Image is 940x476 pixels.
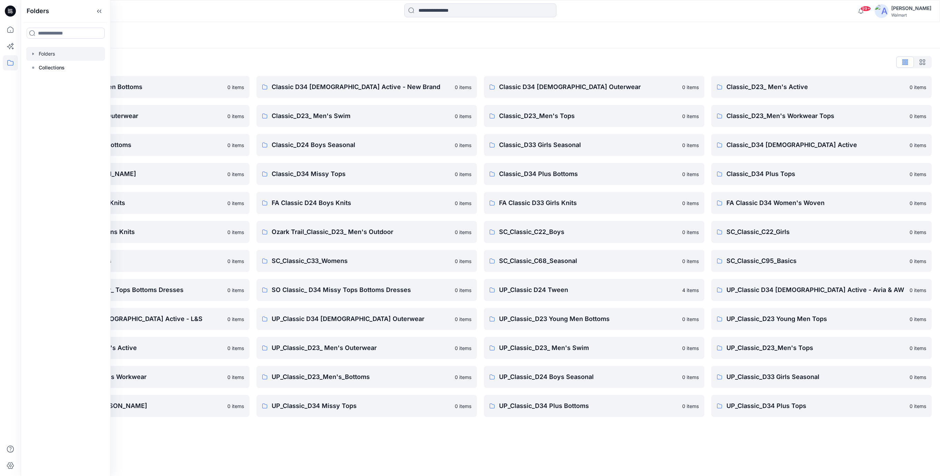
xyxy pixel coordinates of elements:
a: UP_Classic_D34 Plus Bottoms0 items [484,395,704,417]
p: 0 items [910,229,926,236]
p: 0 items [910,315,926,323]
p: 0 items [910,344,926,352]
p: SC_Classic_C68_Seasonal [499,256,678,266]
p: Classic_D23_ Men's Swim [272,111,451,121]
p: 0 items [910,84,926,91]
img: avatar [875,4,889,18]
p: Collections [39,64,65,72]
p: UP_Classic D24 Tween [499,285,678,295]
a: SC_Classic_C22_Girls0 items [711,221,932,243]
p: FA Classic D24 Boys Knits [272,198,451,208]
p: Classic_D24 Boys Seasonal [272,140,451,150]
p: 0 items [455,258,471,265]
p: 0 items [227,113,244,120]
a: UP_Classic_D23_Men's Workwear0 items [29,366,250,388]
p: 0 items [227,171,244,178]
p: 0 items [227,286,244,294]
p: FA Classic D34 Women's Woven [726,198,905,208]
a: UP_Classic D34 [DEMOGRAPHIC_DATA] Outerwear0 items [256,308,477,330]
p: 0 items [227,84,244,91]
p: 0 items [227,315,244,323]
p: 0 items [682,171,699,178]
p: 0 items [227,142,244,149]
p: 0 items [682,344,699,352]
a: UP_Classic_D33 Girls Seasonal0 items [711,366,932,388]
p: UP_Classic D34 [DEMOGRAPHIC_DATA] Active - L&S [44,314,223,324]
p: 0 items [910,402,926,410]
p: SC_Classic_C23_Mens [44,256,223,266]
a: UP_Classic D24 Tween4 items [484,279,704,301]
a: FA Classic D23 Mens Knits0 items [29,192,250,214]
a: Classic_D24 Boys Seasonal0 items [256,134,477,156]
a: FA Classic D34 Women's Woven0 items [711,192,932,214]
a: UP_Classic D34 [DEMOGRAPHIC_DATA] Active - L&S0 items [29,308,250,330]
a: Classic_D23_Men's Workwear Tops0 items [711,105,932,127]
p: Classic_D23_Men's Workwear Tops [726,111,905,121]
p: 0 items [455,113,471,120]
p: 0 items [455,229,471,236]
p: 0 items [910,258,926,265]
p: SO Classic_ D34 Missy Tops Bottoms Dresses [272,285,451,295]
p: SC_Classic_C33_Womens [272,256,451,266]
a: UP_Classic_D23_Men's Tops0 items [711,337,932,359]
p: Classic_D34 Plus Tops [726,169,905,179]
a: UP_Classic_D34 Plus Tops0 items [711,395,932,417]
p: 0 items [682,402,699,410]
p: UP_Classic_D23_ Men's Swim [499,343,678,353]
p: Ozark Trail_Classic_D23_ Men's Outdoor [272,227,451,237]
p: Classic D23 Young Men Bottoms [44,82,223,92]
p: UP_Classic_D23_Men's Tops [726,343,905,353]
a: Ozark Trail_Classic_D23_ Men's Outdoor0 items [256,221,477,243]
p: SC_Classic_C95_Basics [726,256,905,266]
p: UP_Classic_D23_ Men's Active [44,343,223,353]
a: Classic_D33 Girls Seasonal0 items [484,134,704,156]
p: Classic D34 [DEMOGRAPHIC_DATA] Active - New Brand [272,82,451,92]
p: 0 items [910,373,926,381]
p: 0 items [682,200,699,207]
p: 0 items [910,142,926,149]
p: SC_Classic_C22_Girls [726,227,905,237]
a: SC_Classic_C95_Basics0 items [711,250,932,272]
div: [PERSON_NAME] [891,4,931,12]
p: 0 items [227,229,244,236]
a: Classic_D34 [DEMOGRAPHIC_DATA] Active0 items [711,134,932,156]
a: UP_Classic D34 [DEMOGRAPHIC_DATA] Active - Avia & AW0 items [711,279,932,301]
div: Walmart [891,12,931,18]
p: UP_Classic_D23_Men's Workwear [44,372,223,382]
p: Classic_D34 [PERSON_NAME] [44,169,223,179]
a: SC_Classic_C22_Boys0 items [484,221,704,243]
p: UP_Classic D34 [DEMOGRAPHIC_DATA] Active - Avia & AW [726,285,905,295]
p: 0 items [910,171,926,178]
p: SC_Classic_C22_Boys [499,227,678,237]
p: 0 items [455,84,471,91]
p: 0 items [682,142,699,149]
p: UP_Classic_D34 Plus Tops [726,401,905,411]
a: Classic_D23_ Men's Outerwear0 items [29,105,250,127]
a: SC_Classic_C23_Mens0 items [29,250,250,272]
a: UP_Classic_D23_ Men's Swim0 items [484,337,704,359]
a: UP_Classic_D23_ Men's Active0 items [29,337,250,359]
p: 0 items [455,315,471,323]
p: 0 items [455,200,471,207]
p: 0 items [227,200,244,207]
p: 0 items [455,286,471,294]
a: SO Classic_ D34 Missy Tops Bottoms Dresses0 items [256,279,477,301]
p: 0 items [227,344,244,352]
a: FA Classic D33 Girls Knits0 items [484,192,704,214]
p: UP_Classic_D34 Plus Bottoms [499,401,678,411]
p: Classic_D33 Girls Seasonal [499,140,678,150]
a: FA Classic D34 Womens Knits0 items [29,221,250,243]
a: UP_Classic_D24 Boys Seasonal0 items [484,366,704,388]
p: 0 items [910,286,926,294]
p: Classic_D34 [DEMOGRAPHIC_DATA] Active [726,140,905,150]
p: 0 items [682,229,699,236]
a: UP_Classic_D34 [PERSON_NAME]0 items [29,395,250,417]
p: 0 items [227,373,244,381]
a: Classic_D23_Men's Tops0 items [484,105,704,127]
a: SC_Classic_C33_Womens0 items [256,250,477,272]
p: UP_Classic_D34 [PERSON_NAME] [44,401,223,411]
a: UP_Classic_D23 Young Men Tops0 items [711,308,932,330]
p: 0 items [682,258,699,265]
p: Classic_D23_Men's Tops [499,111,678,121]
p: Classic_D23_ Men's Outerwear [44,111,223,121]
